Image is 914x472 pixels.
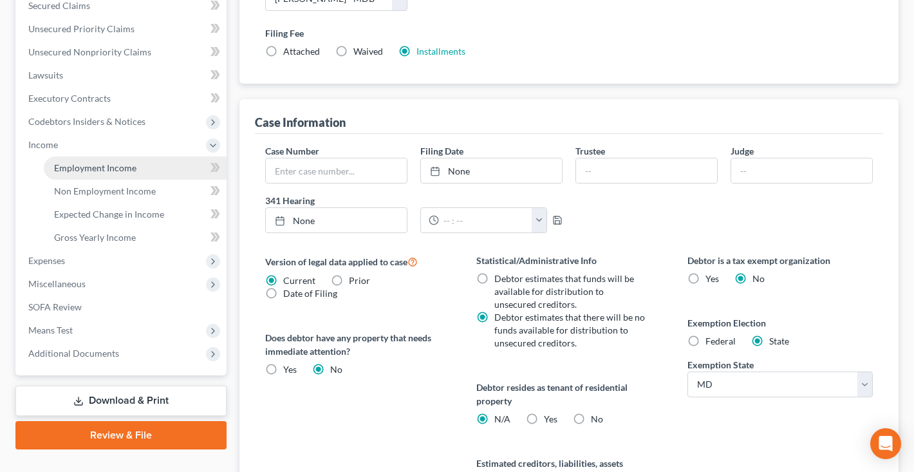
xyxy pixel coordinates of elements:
span: Executory Contracts [28,93,111,104]
span: Gross Yearly Income [54,232,136,243]
a: Executory Contracts [18,87,227,110]
label: Does debtor have any property that needs immediate attention? [265,331,451,358]
label: Trustee [575,144,605,158]
span: Waived [353,46,383,57]
span: Additional Documents [28,348,119,359]
label: Case Number [265,144,319,158]
span: Miscellaneous [28,278,86,289]
a: Non Employment Income [44,180,227,203]
a: Expected Change in Income [44,203,227,226]
span: SOFA Review [28,301,82,312]
span: Employment Income [54,162,136,173]
label: Version of legal data applied to case [265,254,451,269]
a: Download & Print [15,386,227,416]
label: Filing Fee [265,26,873,40]
label: Debtor resides as tenant of residential property [476,381,662,408]
a: None [266,208,407,232]
div: Open Intercom Messenger [870,428,901,459]
a: Review & File [15,421,227,449]
span: State [769,335,789,346]
span: Unsecured Priority Claims [28,23,135,34]
label: Estimated creditors, liabilities, assets [476,457,662,470]
a: Lawsuits [18,64,227,87]
label: Exemption Election [687,316,873,330]
label: Debtor is a tax exempt organization [687,254,873,267]
a: Employment Income [44,156,227,180]
span: Codebtors Insiders & Notices [28,116,145,127]
span: Expected Change in Income [54,209,164,220]
label: Statistical/Administrative Info [476,254,662,267]
span: Unsecured Nonpriority Claims [28,46,151,57]
span: Yes [705,273,719,284]
span: Means Test [28,325,73,335]
span: Expenses [28,255,65,266]
a: Gross Yearly Income [44,226,227,249]
label: 341 Hearing [259,194,569,207]
input: -- : -- [439,208,532,232]
a: None [421,158,562,183]
span: Date of Filing [283,288,337,299]
input: -- [731,158,872,183]
span: Current [283,275,315,286]
a: SOFA Review [18,296,227,319]
span: Lawsuits [28,70,63,80]
span: Prior [349,275,370,286]
a: Unsecured Nonpriority Claims [18,41,227,64]
span: N/A [494,413,510,424]
input: -- [576,158,717,183]
label: Judge [731,144,754,158]
div: Case Information [255,115,346,130]
span: Yes [544,413,557,424]
label: Filing Date [420,144,463,158]
span: Attached [283,46,320,57]
span: No [330,364,342,375]
span: Yes [283,364,297,375]
a: Unsecured Priority Claims [18,17,227,41]
span: No [752,273,765,284]
span: Federal [705,335,736,346]
span: No [591,413,603,424]
span: Debtor estimates that there will be no funds available for distribution to unsecured creditors. [494,312,645,348]
span: Income [28,139,58,150]
input: Enter case number... [266,158,407,183]
span: Debtor estimates that funds will be available for distribution to unsecured creditors. [494,273,634,310]
a: Installments [416,46,465,57]
span: Non Employment Income [54,185,156,196]
label: Exemption State [687,358,754,372]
